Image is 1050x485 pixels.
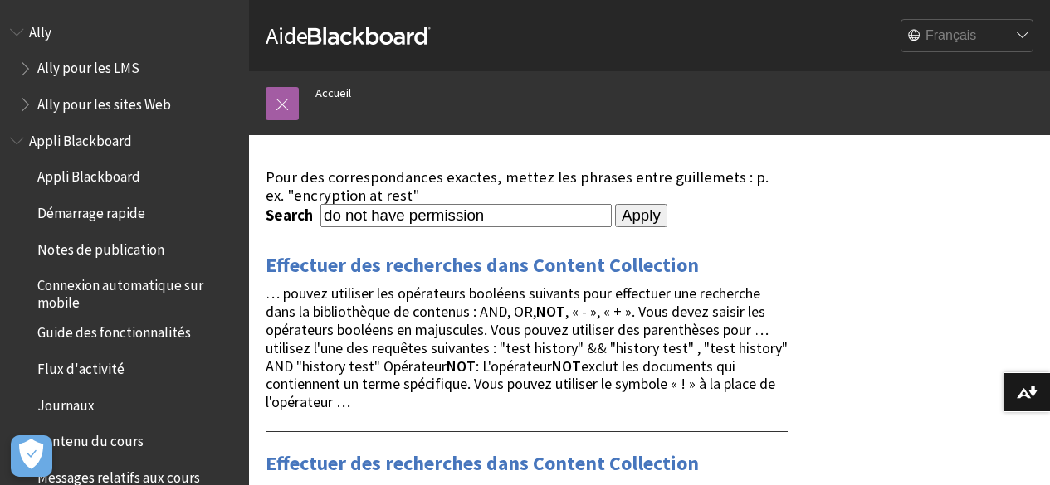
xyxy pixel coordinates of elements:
a: Effectuer des recherches dans Content Collection [266,450,699,477]
label: Search [266,206,317,225]
span: … pouvez utiliser les opérateurs booléens suivants pour effectuer une recherche dans la bibliothè... [266,284,788,411]
strong: NOT [552,356,581,376]
span: Connexion automatique sur mobile [37,272,237,311]
nav: Book outline for Anthology Ally Help [10,18,239,119]
span: Journaux [37,391,95,414]
strong: Blackboard [308,27,431,45]
strong: NOT [447,356,476,376]
select: Site Language Selector [901,20,1034,53]
span: Flux d'activité [37,355,125,377]
a: Effectuer des recherches dans Content Collection [266,252,699,279]
span: Ally pour les sites Web [37,90,171,113]
div: Pour des correspondances exactes, mettez les phrases entre guillemets : p. ex. "encryption at rest" [266,168,788,204]
span: Ally [29,18,51,41]
a: AideBlackboard [266,21,431,51]
span: Notes de publication [37,235,164,258]
a: Accueil [315,83,351,104]
span: Démarrage rapide [37,199,145,221]
strong: NOT [536,302,565,321]
button: Open Preferences [11,435,52,477]
span: Ally pour les LMS [37,55,139,77]
span: Contenu du cours [37,428,144,450]
span: Appli Blackboard [29,127,132,149]
span: Guide des fonctionnalités [37,319,191,342]
input: Apply [615,204,667,227]
span: Appli Blackboard [37,163,140,186]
